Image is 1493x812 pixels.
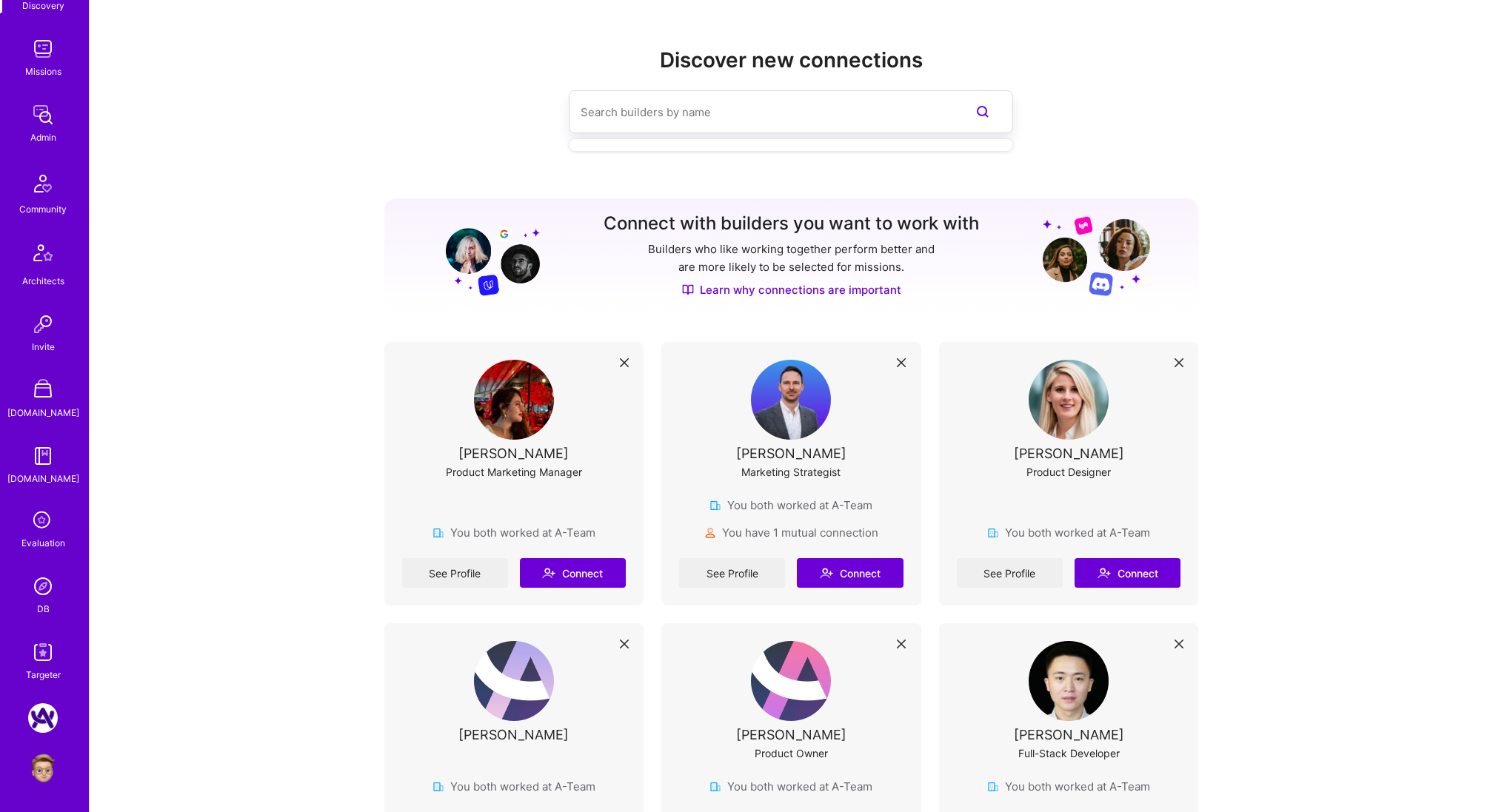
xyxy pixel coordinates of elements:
[474,360,554,440] img: User Avatar
[28,34,58,64] img: teamwork
[709,497,872,513] div: You both worked at A-Team
[682,283,694,296] img: Discover
[709,779,872,794] div: You both worked at A-Team
[897,358,906,367] i: icon Close
[29,507,57,535] i: icon SelectionTeam
[28,703,58,733] img: A.Team: Google Calendar Integration Testing
[1098,566,1111,580] i: icon Connect
[28,571,58,601] img: Admin Search
[458,727,569,742] div: [PERSON_NAME]
[402,558,508,588] a: See Profile
[1075,558,1180,588] button: Connect
[520,558,626,588] button: Connect
[432,527,444,539] img: company icon
[432,525,595,540] div: You both worked at A-Team
[30,130,56,145] div: Admin
[1043,215,1150,296] img: Grow your network
[28,309,58,339] img: Invite
[432,781,444,793] img: company icon
[384,48,1199,73] h2: Discover new connections
[37,601,50,617] div: DB
[1175,358,1183,367] i: icon Close
[709,781,721,793] img: company icon
[797,558,903,588] button: Connect
[28,441,58,471] img: guide book
[1014,446,1124,461] div: [PERSON_NAME]
[22,273,64,289] div: Architects
[645,241,938,276] p: Builders who like working together perform better and are more likely to be selected for missions.
[620,640,629,648] i: icon Close
[19,201,67,217] div: Community
[28,100,58,130] img: admin teamwork
[620,358,629,367] i: icon Close
[542,566,555,580] i: icon Connect
[957,558,1063,588] a: See Profile
[704,527,716,539] img: mutualConnections icon
[679,558,785,588] a: See Profile
[682,282,901,298] a: Learn why connections are important
[432,215,540,296] img: Grow your network
[7,405,79,420] div: [DOMAIN_NAME]
[28,375,58,405] img: A Store
[751,641,831,721] img: User Avatar
[736,727,846,742] div: [PERSON_NAME]
[987,781,999,793] img: company icon
[25,64,61,79] div: Missions
[987,527,999,539] img: company icon
[24,754,61,783] a: User Avatar
[736,446,846,461] div: [PERSON_NAME]
[704,525,878,540] div: You have 1 mutual connection
[755,745,828,761] div: Product Owner
[28,754,58,783] img: User Avatar
[751,360,831,440] img: User Avatar
[7,471,79,486] div: [DOMAIN_NAME]
[897,640,906,648] i: icon Close
[446,464,582,480] div: Product Marketing Manager
[987,779,1150,794] div: You both worked at A-Team
[974,103,992,121] i: icon SearchPurple
[1029,641,1109,721] img: User Avatar
[709,500,721,511] img: company icon
[1018,745,1120,761] div: Full-Stack Developer
[581,93,942,131] input: Search builders by name
[24,703,61,733] a: A.Team: Google Calendar Integration Testing
[458,446,569,461] div: [PERSON_NAME]
[1175,640,1183,648] i: icon Close
[604,213,979,235] h3: Connect with builders you want to work with
[820,566,833,580] i: icon Connect
[28,637,58,667] img: Skill Targeter
[474,641,554,721] img: User Avatar
[32,339,55,355] div: Invite
[1026,464,1111,480] div: Product Designer
[987,525,1150,540] div: You both worked at A-Team
[432,779,595,794] div: You both worked at A-Team
[25,166,61,201] img: Community
[25,238,61,273] img: Architects
[1014,727,1124,742] div: [PERSON_NAME]
[26,667,61,682] div: Targeter
[741,464,841,480] div: Marketing Strategist
[1029,360,1109,440] img: User Avatar
[21,535,65,551] div: Evaluation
